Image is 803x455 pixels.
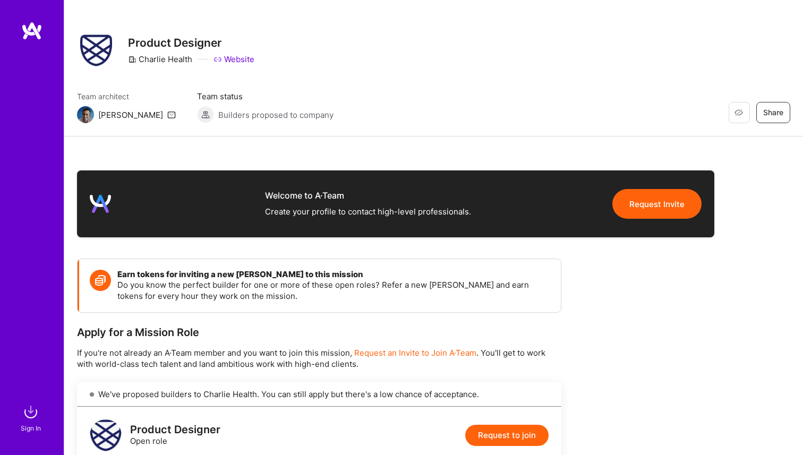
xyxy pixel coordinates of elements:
[117,279,550,302] p: Do you know the perfect builder for one or more of these open roles? Refer a new [PERSON_NAME] an...
[128,55,136,64] i: icon CompanyGray
[77,382,561,407] div: We've proposed builders to Charlie Health. You can still apply but there's a low chance of accept...
[22,401,41,434] a: sign inSign In
[197,91,334,102] span: Team status
[763,107,783,118] span: Share
[734,108,743,117] i: icon EyeClosed
[167,110,176,119] i: icon Mail
[77,91,176,102] span: Team architect
[77,106,94,123] img: Team Architect
[90,270,111,291] img: Token icon
[265,190,471,201] div: Welcome to A·Team
[77,347,561,370] p: If you're not already an A·Team member and you want to join this mission, . You'll get to work wi...
[265,205,471,218] div: Create your profile to contact high-level professionals.
[128,36,254,49] h3: Product Designer
[90,419,122,451] img: logo
[130,424,220,435] div: Product Designer
[612,189,702,219] button: Request Invite
[197,106,214,123] img: Builders proposed to company
[218,109,334,121] span: Builders proposed to company
[128,54,192,65] div: Charlie Health
[213,54,254,65] a: Website
[21,21,42,40] img: logo
[130,424,220,447] div: Open role
[117,270,550,279] h4: Earn tokens for inviting a new [PERSON_NAME] to this mission
[756,102,790,123] button: Share
[20,401,41,423] img: sign in
[98,109,163,121] div: [PERSON_NAME]
[21,423,41,434] div: Sign In
[465,425,549,446] button: Request to join
[80,35,112,66] img: Company Logo
[354,348,476,358] span: Request an Invite to Join A·Team
[90,193,111,214] img: logo
[77,325,561,339] div: Apply for a Mission Role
